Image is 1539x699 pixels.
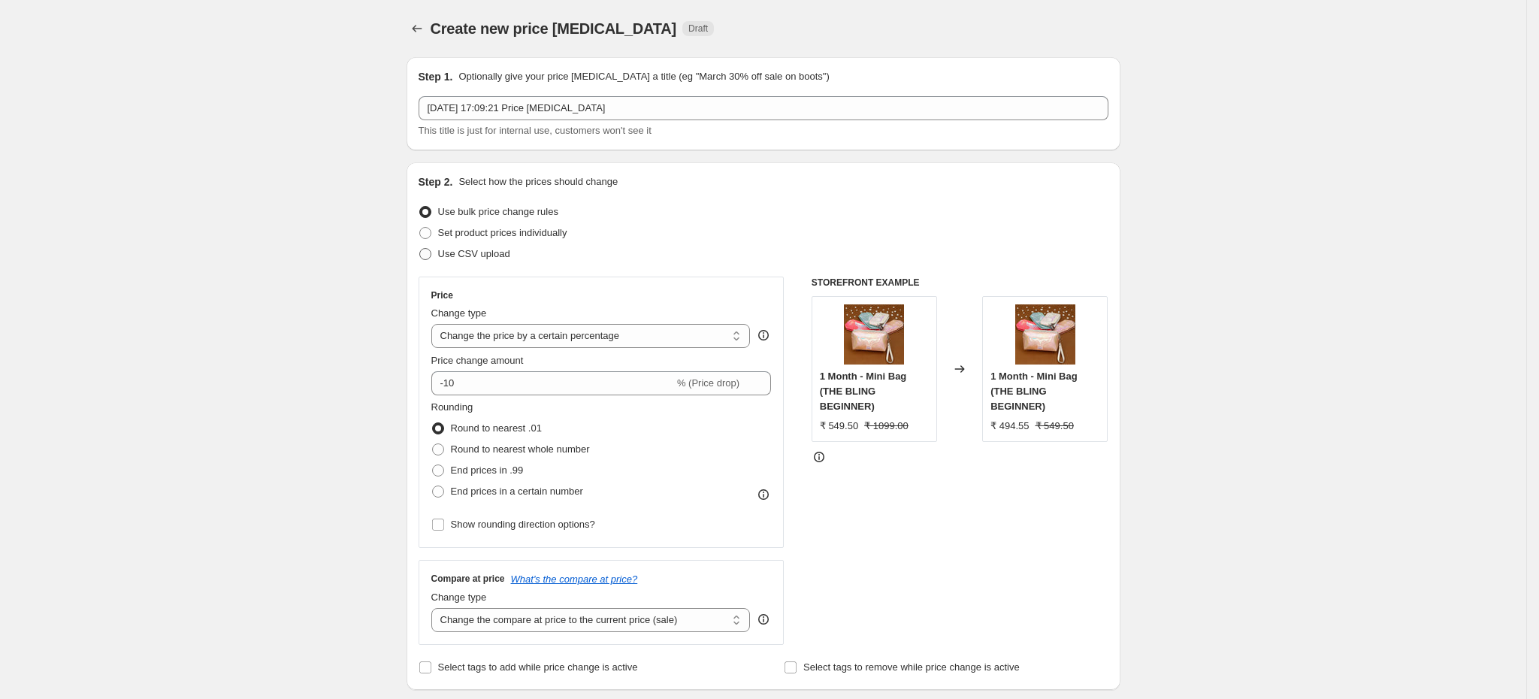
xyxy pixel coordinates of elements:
[431,573,505,585] h3: Compare at price
[812,277,1108,289] h6: STOREFRONT EXAMPLE
[451,486,583,497] span: End prices in a certain number
[1036,420,1074,431] span: ₹ 549.50
[458,69,829,84] p: Optionally give your price [MEDICAL_DATA] a title (eg "March 30% off sale on boots")
[677,377,739,389] span: % (Price drop)
[419,69,453,84] h2: Step 1.
[407,18,428,39] button: Price change jobs
[990,420,1029,431] span: ₹ 494.55
[431,355,524,366] span: Price change amount
[431,371,674,395] input: -15
[451,443,590,455] span: Round to nearest whole number
[864,420,909,431] span: ₹ 1099.00
[451,464,524,476] span: End prices in .99
[803,661,1020,673] span: Select tags to remove while price change is active
[438,661,638,673] span: Select tags to add while price change is active
[431,289,453,301] h3: Price
[438,206,558,217] span: Use bulk price change rules
[451,519,595,530] span: Show rounding direction options?
[1015,304,1075,365] img: decemeberb_bag_sm_80x.jpg
[756,612,771,627] div: help
[431,592,487,603] span: Change type
[688,23,708,35] span: Draft
[820,371,907,412] span: 1 Month - Mini Bag (THE BLING BEGINNER)
[431,20,677,37] span: Create new price [MEDICAL_DATA]
[419,174,453,189] h2: Step 2.
[844,304,904,365] img: decemeberb_bag_sm_80x.jpg
[438,248,510,259] span: Use CSV upload
[431,307,487,319] span: Change type
[419,96,1108,120] input: 30% off holiday sale
[431,401,473,413] span: Rounding
[438,227,567,238] span: Set product prices individually
[990,371,1078,412] span: 1 Month - Mini Bag (THE BLING BEGINNER)
[820,420,858,431] span: ₹ 549.50
[511,573,638,585] button: What's the compare at price?
[419,125,652,136] span: This title is just for internal use, customers won't see it
[458,174,618,189] p: Select how the prices should change
[756,328,771,343] div: help
[451,422,542,434] span: Round to nearest .01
